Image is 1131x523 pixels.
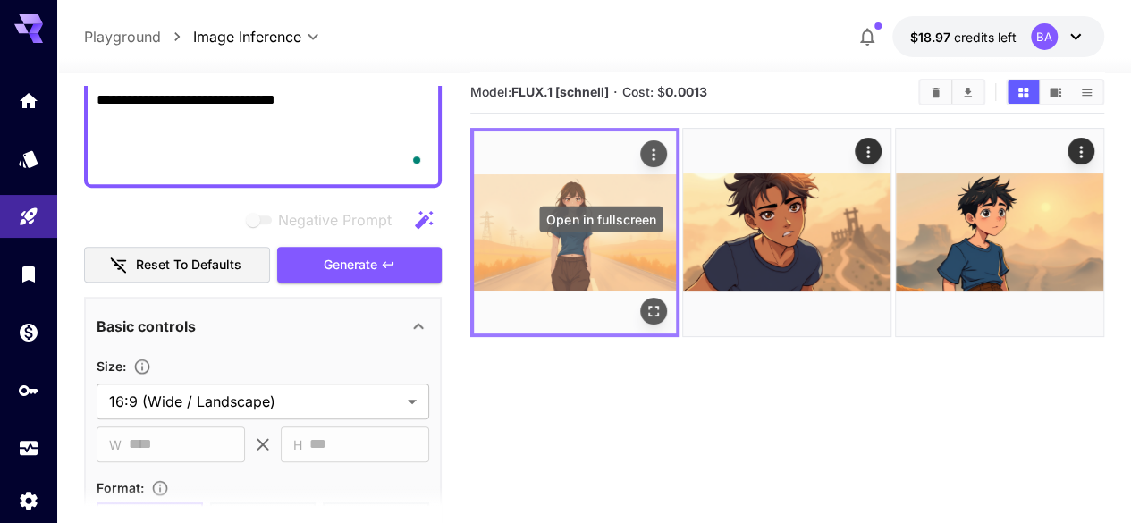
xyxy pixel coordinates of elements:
[18,89,39,112] div: Home
[97,316,196,337] p: Basic controls
[193,26,301,47] span: Image Inference
[896,129,1103,336] img: d3mv6Wmv6WvNkJzHdQunV+5vvxfGrIoSgLr3mAAAAAASUVORK5CYII=
[918,79,985,105] div: Clear AllDownload All
[640,140,667,167] div: Actions
[18,379,39,401] div: API Keys
[278,209,392,231] span: Negative Prompt
[109,434,122,455] span: W
[1068,138,1094,164] div: Actions
[920,80,951,104] button: Clear All
[242,208,406,231] span: Negative prompts are not compatible with the selected model.
[1031,23,1058,50] div: BA
[474,131,676,333] img: tqPfEDQ5bq4AAAAASUVORK5CYII=
[126,358,158,375] button: Adjust the dimensions of the generated image by specifying its width and height in pixels, or sel...
[622,84,707,99] span: Cost: $
[640,298,667,325] div: Open in fullscreen
[665,84,707,99] b: 0.0013
[1008,80,1039,104] button: Show media in grid view
[856,138,882,164] div: Actions
[910,30,954,45] span: $18.97
[84,26,193,47] nav: breadcrumb
[109,391,401,412] span: 16:9 (Wide / Landscape)
[613,81,618,103] p: ·
[324,254,377,276] span: Generate
[293,434,302,455] span: H
[511,84,609,99] b: FLUX.1 [schnell]
[97,359,126,374] span: Size :
[1040,80,1071,104] button: Show media in video view
[892,16,1104,57] button: $18.9687BA
[18,437,39,460] div: Usage
[277,247,442,283] button: Generate
[539,207,663,232] div: Open in fullscreen
[97,480,144,495] span: Format :
[84,247,270,283] button: Reset to defaults
[1071,80,1102,104] button: Show media in list view
[18,489,39,511] div: Settings
[97,305,429,348] div: Basic controls
[84,26,161,47] a: Playground
[952,80,983,104] button: Download All
[18,148,39,170] div: Models
[18,321,39,343] div: Wallet
[18,263,39,285] div: Library
[18,206,39,228] div: Playground
[683,129,890,336] img: H7FP1NKpRhGeAAAAAElFTkSuQmCC
[144,479,176,497] button: Choose the file format for the output image.
[954,30,1017,45] span: credits left
[910,28,1017,46] div: $18.9687
[1006,79,1104,105] div: Show media in grid viewShow media in video viewShow media in list view
[470,84,609,99] span: Model:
